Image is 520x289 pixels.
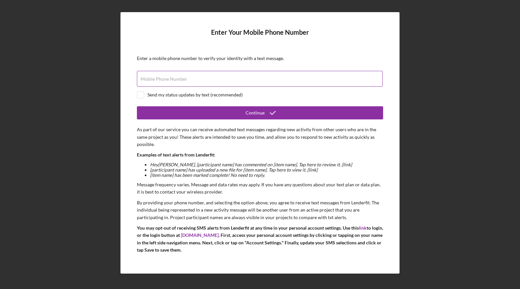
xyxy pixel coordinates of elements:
h4: Enter Your Mobile Phone Number [137,29,383,46]
button: Continue [137,106,383,119]
p: As part of our service you can receive automated text messages regarding new activity from other ... [137,126,383,148]
p: You may opt-out of receiving SMS alerts from Lenderfit at any time in your personal account setti... [137,224,383,254]
li: Hey [PERSON_NAME] , [participant name] has commented on [item name]. Tap here to review it. [link] [150,162,383,167]
p: By providing your phone number, and selecting the option above, you agree to receive text message... [137,199,383,221]
li: [item name] has been marked complete! No need to reply. [150,173,383,178]
a: [DOMAIN_NAME] [181,232,219,238]
p: Message frequency varies. Message and data rates may apply. If you have any questions about your ... [137,181,383,196]
div: Continue [246,106,265,119]
p: Examples of text alerts from Lenderfit: [137,151,383,158]
a: link [359,225,367,231]
div: Enter a mobile phone number to verify your identity with a text message. [137,56,383,61]
div: Send my status updates by text (recommended) [147,92,243,97]
li: [participant name] has uploaded a new file for [item name]. Tap here to view it. [link] [150,167,383,173]
label: Mobile Phone Number [141,76,187,82]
